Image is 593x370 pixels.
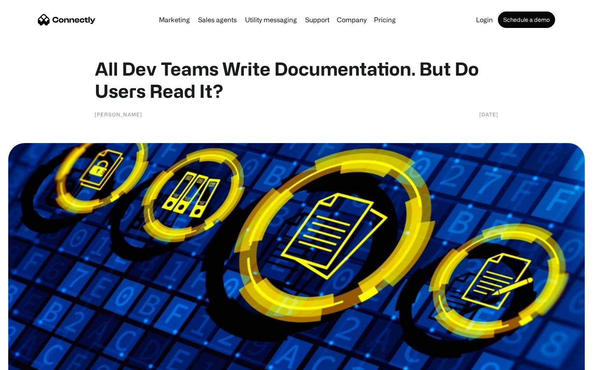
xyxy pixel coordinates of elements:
[479,110,498,118] div: [DATE]
[242,16,300,23] a: Utility messaging
[473,16,496,23] a: Login
[302,16,333,23] a: Support
[95,58,498,102] h1: All Dev Teams Write Documentation. But Do Users Read It?
[371,16,399,23] a: Pricing
[156,16,193,23] a: Marketing
[16,356,49,367] ul: Language list
[95,110,142,118] div: [PERSON_NAME]
[498,12,555,28] a: Schedule a demo
[8,356,49,367] aside: Language selected: English
[337,14,367,25] div: Company
[195,16,240,23] a: Sales agents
